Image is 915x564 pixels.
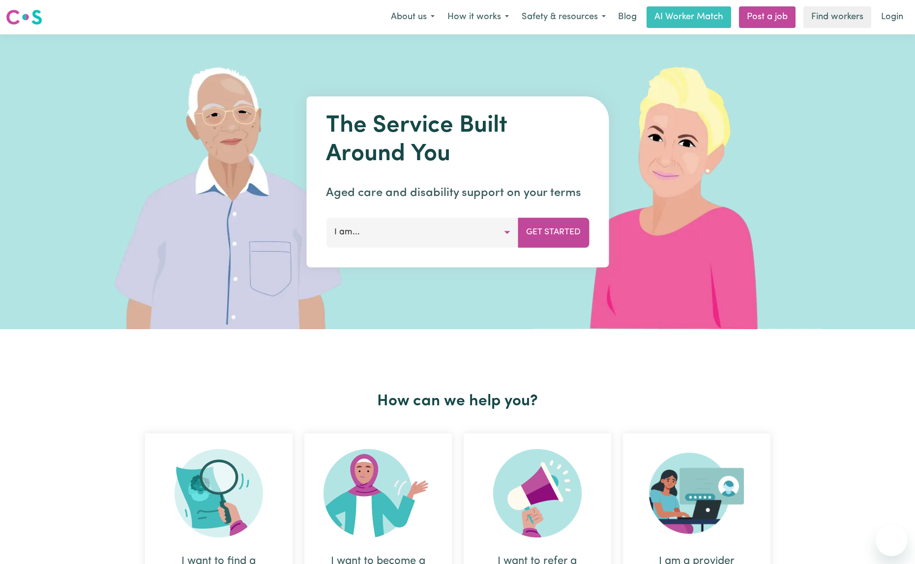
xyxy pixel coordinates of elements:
[441,7,515,28] button: How it works
[649,449,744,537] img: Provider
[515,7,612,28] button: Safety & resources
[175,449,263,537] img: Search
[493,449,582,537] img: Refer
[384,7,441,28] button: About us
[326,184,589,202] p: Aged care and disability support on your terms
[324,449,433,537] img: Become Worker
[326,112,589,169] h1: The Service Built Around You
[647,6,731,28] a: AI Worker Match
[875,6,909,28] a: Login
[139,392,776,411] h2: How can we help you?
[6,6,42,28] a: Careseekers logo
[518,218,589,247] button: Get Started
[6,8,42,26] img: Careseekers logo
[612,6,643,28] a: Blog
[739,6,796,28] a: Post a job
[803,6,871,28] a: Find workers
[876,525,907,556] iframe: Button to launch messaging window
[326,218,518,247] button: I am...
